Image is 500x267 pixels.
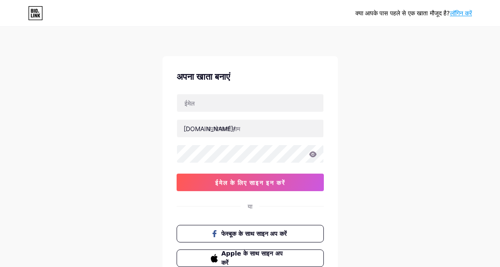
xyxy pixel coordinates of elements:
button: Apple के साथ साइन अप करें [177,249,324,267]
button: ईमेल के लिए साइन इन करें [177,174,324,191]
font: Apple के साथ साइन अप करें [221,250,283,266]
font: या [248,203,252,210]
font: [DOMAIN_NAME]/ [184,125,235,132]
a: लॉगिन करें [450,10,472,17]
font: फेस्बूक के साथ साइन अप करें [221,230,287,237]
font: अपना खाता बनाएं [177,71,230,82]
font: क्या आपके पास पहले से एक खाता मौजूद है? [355,10,450,17]
button: फेस्बूक के साथ साइन अप करें [177,225,324,242]
font: ईमेल के लिए साइन इन करें [215,179,285,186]
input: उपयोगकर्ता नाम [177,120,323,137]
input: ईमेल [177,94,323,112]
